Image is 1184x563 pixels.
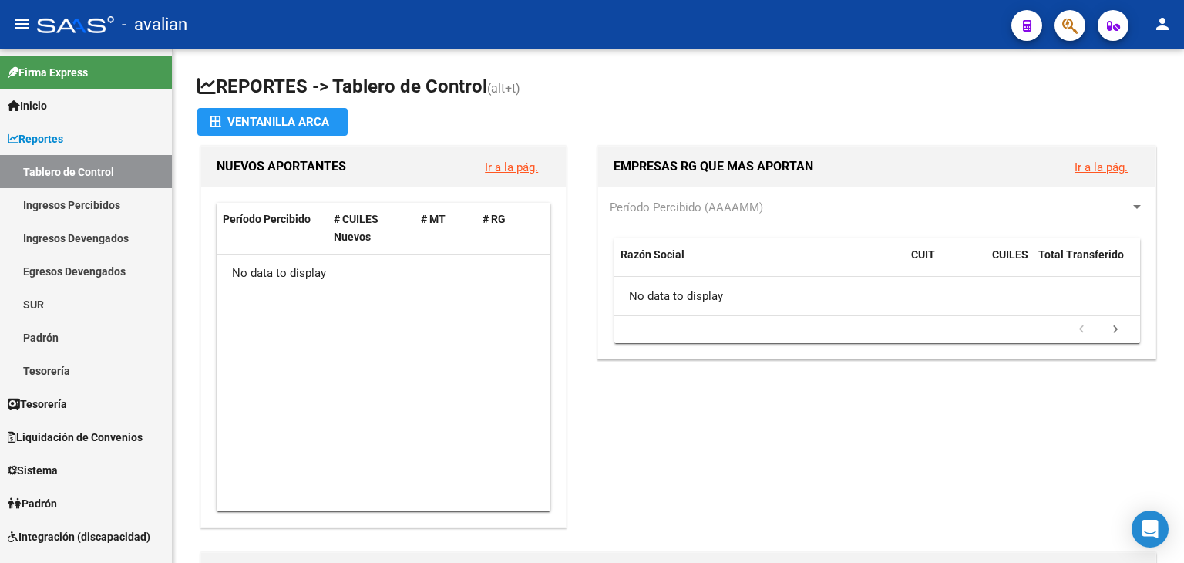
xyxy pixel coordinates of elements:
[992,248,1028,261] span: CUILES
[8,130,63,147] span: Reportes
[8,97,47,114] span: Inicio
[614,238,905,289] datatable-header-cell: Razón Social
[197,74,1159,101] h1: REPORTES -> Tablero de Control
[911,248,935,261] span: CUIT
[986,238,1032,289] datatable-header-cell: CUILES
[905,238,986,289] datatable-header-cell: CUIT
[8,429,143,446] span: Liquidación de Convenios
[487,81,520,96] span: (alt+t)
[1132,511,1169,548] div: Open Intercom Messenger
[197,108,348,136] button: Ventanilla ARCA
[8,396,67,413] span: Tesorería
[217,159,346,174] span: NUEVOS APORTANTES
[217,255,550,293] div: No data to display
[8,528,150,545] span: Integración (discapacidad)
[328,203,415,254] datatable-header-cell: # CUILES Nuevos
[1067,322,1096,339] a: go to previous page
[614,159,813,174] span: EMPRESAS RG QUE MAS APORTAN
[621,248,684,261] span: Razón Social
[8,462,58,479] span: Sistema
[217,203,328,254] datatable-header-cell: Período Percibido
[610,201,763,214] span: Período Percibido (AAAAMM)
[210,108,335,136] div: Ventanilla ARCA
[614,277,1140,315] div: No data to display
[421,213,446,225] span: # MT
[476,203,538,254] datatable-header-cell: # RG
[122,8,187,42] span: - avalian
[415,203,476,254] datatable-header-cell: # MT
[1101,322,1130,339] a: go to next page
[483,213,506,225] span: # RG
[223,213,311,225] span: Período Percibido
[8,495,57,512] span: Padrón
[8,64,88,81] span: Firma Express
[473,153,550,181] button: Ir a la pág.
[485,160,538,174] a: Ir a la pág.
[1032,238,1140,289] datatable-header-cell: Total Transferido
[334,213,378,243] span: # CUILES Nuevos
[1038,248,1124,261] span: Total Transferido
[1062,153,1140,181] button: Ir a la pág.
[1153,15,1172,33] mat-icon: person
[1075,160,1128,174] a: Ir a la pág.
[12,15,31,33] mat-icon: menu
